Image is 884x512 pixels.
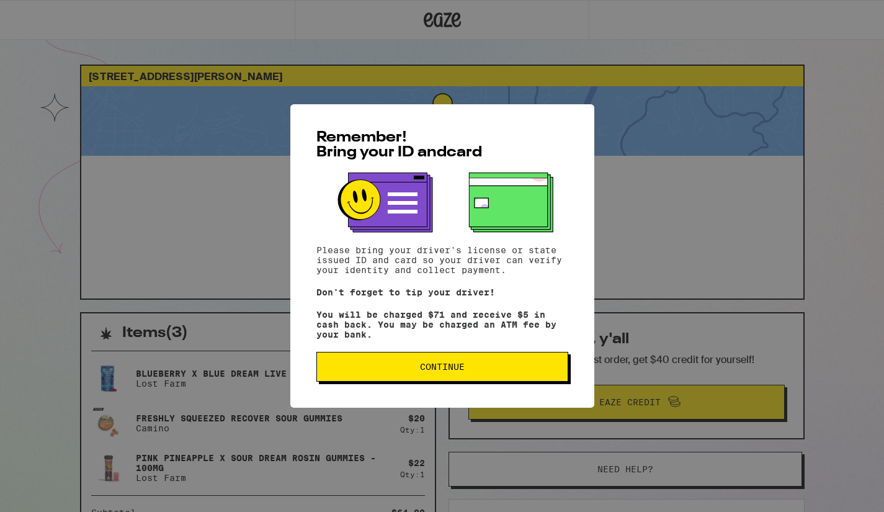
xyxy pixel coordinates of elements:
[316,245,568,275] p: Please bring your driver's license or state issued ID and card so your driver can verify your ide...
[316,310,568,339] p: You will be charged $71 and receive $5 in cash back. You may be charged an ATM fee by your bank.
[316,130,482,160] span: Remember! Bring your ID and card
[420,362,465,371] span: Continue
[316,352,568,382] button: Continue
[316,287,568,297] p: Don't forget to tip your driver!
